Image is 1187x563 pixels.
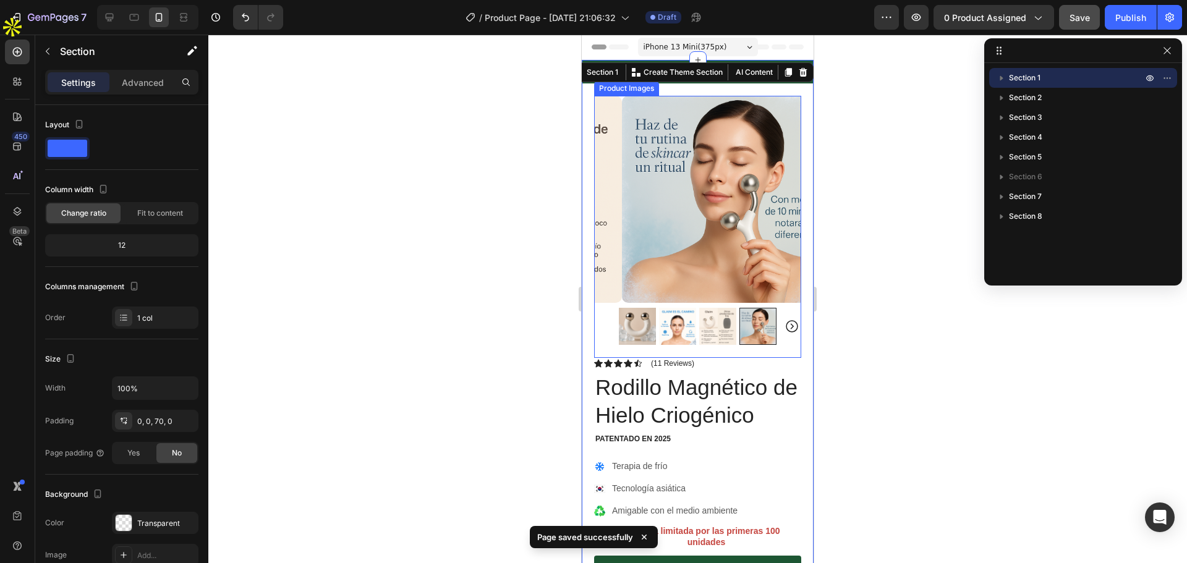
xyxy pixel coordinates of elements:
[9,226,30,236] div: Beta
[127,447,140,459] span: Yes
[122,76,164,89] p: Advanced
[62,32,141,43] p: Create Theme Section
[2,32,39,43] div: Section 1
[45,517,64,528] div: Color
[537,531,633,543] p: Page saved successfully
[45,312,66,323] div: Order
[172,447,182,459] span: No
[1009,210,1042,222] span: Section 8
[45,117,87,133] div: Layout
[1009,72,1040,84] span: Section 1
[61,76,96,89] p: Settings
[1009,151,1042,163] span: Section 5
[113,377,198,399] input: Auto
[137,518,195,529] div: Transparent
[149,30,194,45] button: AI Content
[1009,171,1042,183] span: Section 6
[137,550,195,561] div: Add...
[1009,190,1042,203] span: Section 7
[1009,131,1042,143] span: Section 4
[137,313,195,324] div: 1 col
[1145,502,1175,532] div: Open Intercom Messenger
[137,416,195,427] div: 0, 0, 70, 0
[45,351,78,368] div: Size
[45,383,66,394] div: Width
[12,521,219,552] button: Quiero adquirirlo
[582,35,814,563] iframe: Design area
[45,549,67,561] div: Image
[45,447,105,459] div: Page padding
[61,208,106,219] span: Change ratio
[12,132,30,142] div: 450
[45,279,142,295] div: Columns management
[45,486,105,503] div: Background
[60,44,161,59] p: Section
[1009,91,1042,104] span: Section 2
[45,182,111,198] div: Column width
[45,415,74,426] div: Padding
[137,208,183,219] span: Fit to content
[48,237,196,254] div: 12
[1009,111,1042,124] span: Section 3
